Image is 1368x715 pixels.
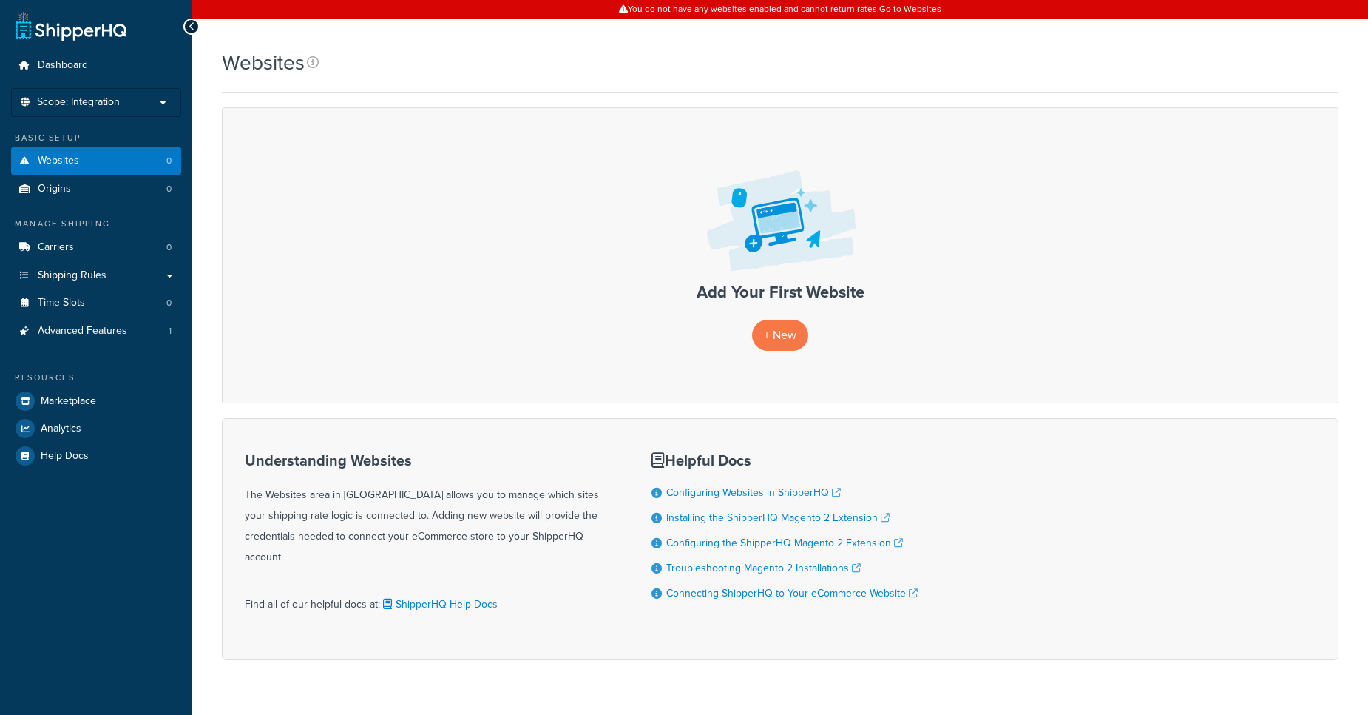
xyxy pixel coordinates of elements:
span: Analytics [41,423,81,435]
div: Resources [11,372,181,384]
span: Time Slots [38,297,85,309]
a: Configuring the ShipperHQ Magento 2 Extension [666,535,903,551]
a: Advanced Features 1 [11,318,181,345]
a: Installing the ShipperHQ Magento 2 Extension [666,510,890,526]
a: Time Slots 0 [11,289,181,317]
li: Advanced Features [11,318,181,345]
span: Advanced Features [38,325,127,338]
span: Help Docs [41,450,89,463]
a: Troubleshooting Magento 2 Installations [666,560,861,576]
div: Manage Shipping [11,218,181,230]
li: Websites [11,147,181,175]
a: Go to Websites [879,2,941,16]
a: Websites 0 [11,147,181,175]
i: You do not have any websites enabled and cannot return rates [17,156,32,165]
span: Shipping Rules [38,269,106,282]
span: Dashboard [38,59,88,72]
span: 0 [166,241,172,254]
a: Help Docs [11,443,181,469]
div: Basic Setup [11,132,181,144]
span: 1 [169,325,172,338]
li: Time Slots [11,289,181,317]
div: The Websites area in [GEOGRAPHIC_DATA] allows you to manage which sites your shipping rate logic ... [245,452,614,568]
span: 0 [166,155,172,167]
a: Marketplace [11,388,181,414]
span: Websites [38,155,79,167]
span: Origins [38,183,71,195]
span: Carriers [38,241,74,254]
span: + New [764,326,796,343]
a: Origins 0 [11,175,181,203]
span: 0 [166,297,172,309]
a: Dashboard [11,52,181,79]
span: 0 [166,183,172,195]
a: Configuring Websites in ShipperHQ [666,485,841,500]
a: Analytics [11,415,181,442]
h3: Add Your First Website [237,283,1323,301]
span: Scope: Integration [37,96,120,109]
a: ShipperHQ Home [16,11,126,41]
li: Carriers [11,234,181,261]
h3: Helpful Docs [651,452,918,469]
span: Marketplace [41,395,96,408]
a: ShipperHQ Help Docs [380,597,498,612]
h3: Understanding Websites [245,452,614,469]
li: Origins [11,175,181,203]
h1: Websites [222,48,305,77]
a: + New [752,320,808,350]
div: Find all of our helpful docs at: [245,583,614,615]
a: Shipping Rules [11,262,181,289]
a: Carriers 0 [11,234,181,261]
a: Connecting ShipperHQ to Your eCommerce Website [666,585,918,601]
